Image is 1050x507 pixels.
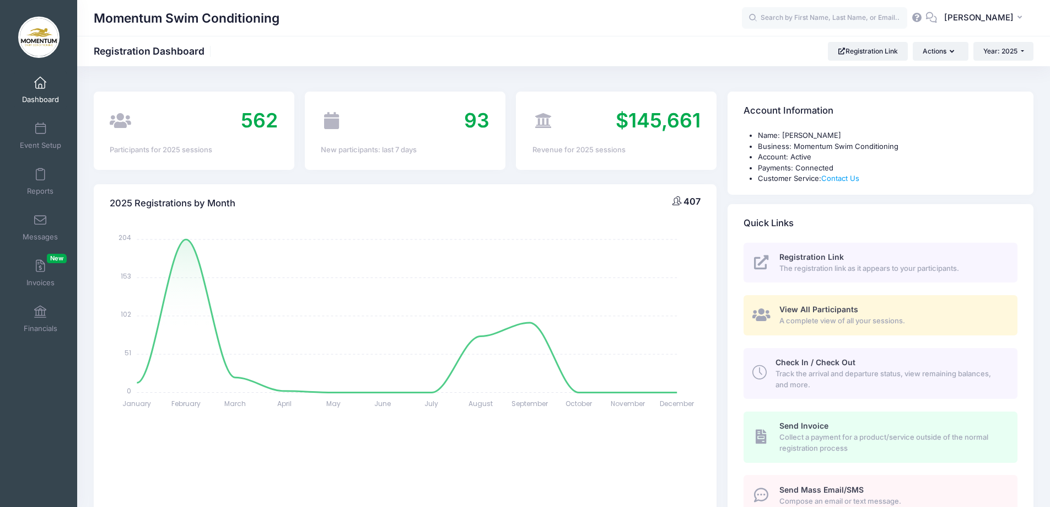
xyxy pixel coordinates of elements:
[14,208,67,247] a: Messages
[779,316,1005,327] span: A complete view of all your sessions.
[18,17,60,58] img: Momentum Swim Conditioning
[14,71,67,109] a: Dashboard
[125,348,132,357] tspan: 51
[241,108,278,132] span: 562
[758,130,1017,141] li: Name: [PERSON_NAME]
[616,108,701,132] span: $145,661
[26,278,55,287] span: Invoices
[611,399,645,408] tspan: November
[121,309,132,319] tspan: 102
[660,399,694,408] tspan: December
[744,348,1017,399] a: Check In / Check Out Track the arrival and departure status, view remaining balances, and more.
[779,252,844,261] span: Registration Link
[828,42,908,61] a: Registration Link
[744,207,794,239] h4: Quick Links
[121,271,132,280] tspan: 153
[27,186,53,196] span: Reports
[321,145,489,156] div: New participants: last 7 days
[94,6,279,31] h1: Momentum Swim Conditioning
[326,399,341,408] tspan: May
[779,305,858,314] span: View All Participants
[224,399,246,408] tspan: March
[744,243,1017,283] a: Registration Link The registration link as it appears to your participants.
[758,173,1017,184] li: Customer Service:
[464,108,489,132] span: 93
[758,141,1017,152] li: Business: Momentum Swim Conditioning
[683,196,701,207] span: 407
[23,232,58,242] span: Messages
[944,12,1014,24] span: [PERSON_NAME]
[94,45,214,57] h1: Registration Dashboard
[14,162,67,201] a: Reports
[744,295,1017,335] a: View All Participants A complete view of all your sessions.
[469,399,493,408] tspan: August
[24,324,57,333] span: Financials
[776,357,855,367] span: Check In / Check Out
[110,188,235,219] h4: 2025 Registrations by Month
[779,421,828,430] span: Send Invoice
[14,254,67,292] a: InvoicesNew
[779,432,1005,453] span: Collect a payment for a product/service outside of the normal registration process
[758,152,1017,163] li: Account: Active
[744,95,833,127] h4: Account Information
[913,42,968,61] button: Actions
[937,6,1033,31] button: [PERSON_NAME]
[821,174,859,183] a: Contact Us
[779,485,864,494] span: Send Mass Email/SMS
[776,369,1005,390] span: Track the arrival and departure status, view remaining balances, and more.
[758,163,1017,174] li: Payments: Connected
[110,145,278,156] div: Participants for 2025 sessions
[14,300,67,338] a: Financials
[425,399,439,408] tspan: July
[14,116,67,155] a: Event Setup
[127,386,132,396] tspan: 0
[171,399,201,408] tspan: February
[973,42,1033,61] button: Year: 2025
[123,399,152,408] tspan: January
[119,233,132,242] tspan: 204
[47,254,67,263] span: New
[742,7,907,29] input: Search by First Name, Last Name, or Email...
[277,399,292,408] tspan: April
[566,399,593,408] tspan: October
[744,412,1017,462] a: Send Invoice Collect a payment for a product/service outside of the normal registration process
[374,399,391,408] tspan: June
[779,496,1005,507] span: Compose an email or text message.
[511,399,548,408] tspan: September
[779,263,1005,274] span: The registration link as it appears to your participants.
[532,145,701,156] div: Revenue for 2025 sessions
[20,141,61,150] span: Event Setup
[983,47,1017,55] span: Year: 2025
[22,95,59,104] span: Dashboard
